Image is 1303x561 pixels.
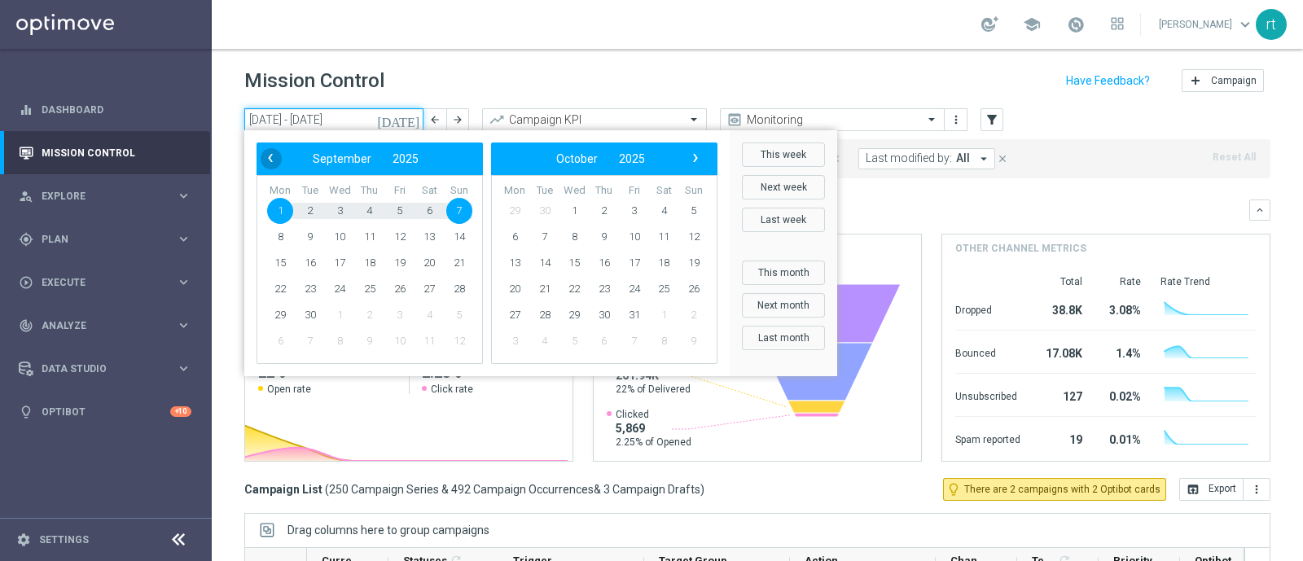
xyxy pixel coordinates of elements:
span: 1 [651,302,677,328]
span: › [685,147,706,169]
span: 1 [267,198,293,224]
span: 22% of Delivered [616,383,691,396]
button: 2025 [608,148,656,169]
span: 26 [681,276,707,302]
span: 9 [297,224,323,250]
button: › [684,148,705,169]
th: weekday [530,184,560,198]
div: Dashboard [19,88,191,131]
span: 11 [357,224,383,250]
span: 4 [651,198,677,224]
span: Drag columns here to group campaigns [287,524,489,537]
span: 20 [502,276,528,302]
button: Next month [742,293,825,318]
div: rt [1256,9,1287,40]
span: 5 [561,328,587,354]
div: track_changes Analyze keyboard_arrow_right [18,319,192,332]
bs-datepicker-navigation-view: ​ ​ ​ [261,148,471,169]
button: [DATE] [375,108,423,133]
button: open_in_browser Export [1179,478,1244,501]
span: 15 [561,250,587,276]
i: add [1189,74,1202,87]
span: 6 [267,328,293,354]
span: 8 [561,224,587,250]
span: school [1023,15,1041,33]
span: Execute [42,278,176,287]
span: 19 [387,250,413,276]
span: Open rate [267,383,311,396]
i: more_vert [1250,483,1263,496]
i: settings [16,533,31,547]
h1: Mission Control [244,69,384,93]
button: more_vert [948,110,964,129]
button: person_search Explore keyboard_arrow_right [18,190,192,203]
span: Explore [42,191,176,201]
h4: Other channel metrics [955,241,1086,256]
span: 24 [621,276,647,302]
span: 6 [502,224,528,250]
button: September [302,148,382,169]
div: 19 [1040,425,1082,451]
span: 23 [297,276,323,302]
span: 2 [357,302,383,328]
button: equalizer Dashboard [18,103,192,116]
button: arrow_forward [446,108,469,131]
i: keyboard_arrow_right [176,274,191,290]
span: 11 [416,328,442,354]
span: 12 [681,224,707,250]
span: 7 [446,198,472,224]
div: Total [1040,275,1082,288]
div: Analyze [19,318,176,333]
a: [PERSON_NAME]keyboard_arrow_down [1157,12,1256,37]
h3: Campaign List [244,482,704,497]
a: Dashboard [42,88,191,131]
div: +10 [170,406,191,417]
span: There are 2 campaigns with 2 Optibot cards [964,482,1160,497]
span: 9 [357,328,383,354]
span: 5 [446,302,472,328]
span: 26 [387,276,413,302]
i: arrow_back [429,114,441,125]
span: 7 [621,328,647,354]
span: 18 [357,250,383,276]
span: October [556,152,598,165]
th: weekday [678,184,709,198]
button: filter_alt [981,108,1003,131]
bs-datepicker-navigation-view: ​ ​ ​ [495,148,705,169]
span: 12 [446,328,472,354]
a: Mission Control [42,131,191,174]
i: preview [726,112,743,128]
span: 27 [416,276,442,302]
span: 10 [621,224,647,250]
button: close [995,150,1010,168]
div: 0.02% [1102,382,1141,408]
i: equalizer [19,103,33,117]
span: 25 [651,276,677,302]
th: weekday [559,184,590,198]
span: 10 [387,328,413,354]
span: 30 [297,302,323,328]
th: weekday [500,184,530,198]
span: 22 [561,276,587,302]
span: 15 [267,250,293,276]
span: 22 [267,276,293,302]
th: weekday [619,184,649,198]
span: 4 [357,198,383,224]
span: 8 [327,328,353,354]
span: 31 [621,302,647,328]
i: filter_alt [985,112,999,127]
th: weekday [325,184,355,198]
i: person_search [19,189,33,204]
button: lightbulb Optibot +10 [18,405,192,419]
button: play_circle_outline Execute keyboard_arrow_right [18,276,192,289]
i: more_vert [950,113,963,126]
div: Execute [19,275,176,290]
i: keyboard_arrow_right [176,188,191,204]
span: ) [700,482,704,497]
a: Settings [39,535,89,545]
span: 20 [416,250,442,276]
th: weekday [444,184,474,198]
div: Mission Control [19,131,191,174]
div: Optibot [19,390,191,433]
